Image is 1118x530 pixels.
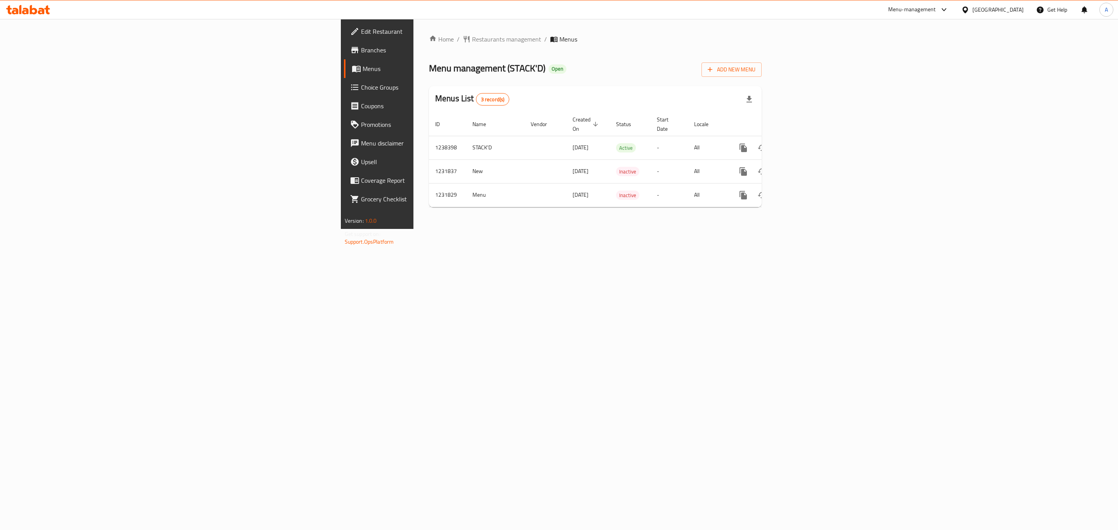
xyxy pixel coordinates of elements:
[651,159,688,183] td: -
[688,183,728,207] td: All
[616,120,641,129] span: Status
[361,27,521,36] span: Edit Restaurant
[361,101,521,111] span: Coupons
[651,136,688,159] td: -
[361,45,521,55] span: Branches
[344,59,528,78] a: Menus
[344,22,528,41] a: Edit Restaurant
[1105,5,1108,14] span: A
[429,35,762,44] nav: breadcrumb
[616,191,639,200] span: Inactive
[531,120,557,129] span: Vendor
[753,139,771,157] button: Change Status
[694,120,719,129] span: Locale
[972,5,1024,14] div: [GEOGRAPHIC_DATA]
[365,216,377,226] span: 1.0.0
[616,144,636,152] span: Active
[345,237,394,247] a: Support.OpsPlatform
[544,35,547,44] li: /
[344,171,528,190] a: Coverage Report
[559,35,577,44] span: Menus
[616,167,639,176] span: Inactive
[429,113,815,207] table: enhanced table
[361,83,521,92] span: Choice Groups
[701,62,762,77] button: Add New Menu
[753,186,771,204] button: Change Status
[740,90,759,109] div: Export file
[573,166,589,176] span: [DATE]
[435,93,509,106] h2: Menus List
[888,5,936,14] div: Menu-management
[345,229,380,239] span: Get support on:
[361,139,521,148] span: Menu disclaimer
[728,113,815,136] th: Actions
[573,190,589,200] span: [DATE]
[344,152,528,171] a: Upsell
[361,157,521,166] span: Upsell
[344,78,528,97] a: Choice Groups
[344,190,528,208] a: Grocery Checklist
[657,115,679,133] span: Start Date
[573,142,589,152] span: [DATE]
[651,183,688,207] td: -
[549,64,566,74] div: Open
[753,162,771,181] button: Change Status
[472,120,496,129] span: Name
[363,64,521,73] span: Menus
[688,159,728,183] td: All
[344,115,528,134] a: Promotions
[361,176,521,185] span: Coverage Report
[344,134,528,152] a: Menu disclaimer
[476,96,509,103] span: 3 record(s)
[344,97,528,115] a: Coupons
[734,139,753,157] button: more
[708,65,755,74] span: Add New Menu
[734,186,753,204] button: more
[616,143,636,152] div: Active
[734,162,753,181] button: more
[344,41,528,59] a: Branches
[549,66,566,72] span: Open
[435,120,450,129] span: ID
[688,136,728,159] td: All
[573,115,601,133] span: Created On
[476,93,510,106] div: Total records count
[345,216,364,226] span: Version:
[361,120,521,129] span: Promotions
[361,194,521,204] span: Grocery Checklist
